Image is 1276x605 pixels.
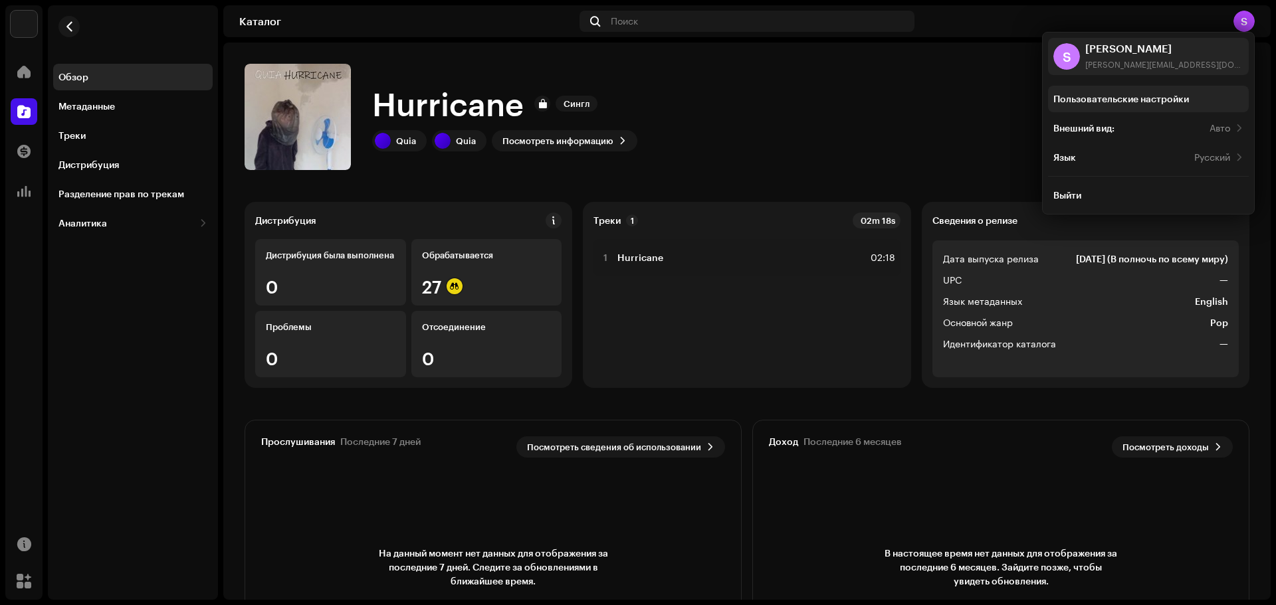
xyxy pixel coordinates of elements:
[1210,123,1230,133] div: Авто
[58,218,107,228] div: Аналитика
[881,546,1120,588] span: В настоящее время нет данных для отображения за последние 6 месяцев. Зайдите позже, чтобы увидеть...
[1210,315,1228,331] strong: Pop
[58,130,86,141] div: Треки
[1048,115,1249,141] re-m-nav-item: Внешний вид:
[1194,152,1230,163] div: Русский
[53,151,213,178] re-m-nav-item: Дистрибуция
[943,336,1056,352] span: Идентификатор каталога
[516,436,725,458] button: Посмотреть сведения об использовании
[261,436,335,447] div: Прослушивания
[502,128,613,154] span: Посмотреть информацию
[1085,59,1243,70] div: [PERSON_NAME][EMAIL_ADDRESS][DOMAIN_NAME]
[58,189,184,199] div: Разделение прав по трекам
[11,11,37,37] img: 33004b37-325d-4a8b-b51f-c12e9b964943
[266,250,395,260] div: Дистрибуция была выполнена
[611,16,638,27] span: Поиск
[53,93,213,120] re-m-nav-item: Метаданные
[422,321,552,332] div: Отсоединение
[422,250,552,260] div: Обрабатывается
[626,215,638,226] p-badge: 1
[593,215,621,226] strong: Треки
[58,72,88,82] div: Обзор
[1195,294,1228,309] strong: English
[1048,86,1249,112] re-m-nav-item: Пользовательские настройки
[1112,436,1233,458] button: Посмотреть доходы
[1048,182,1249,209] re-m-nav-item: Выйти
[1220,336,1228,352] strong: —
[53,64,213,90] re-m-nav-item: Обзор
[1053,152,1076,163] div: Язык
[803,436,902,447] div: Последние 6 месяцев
[373,546,613,588] span: На данный момент нет данных для отображения за последние 7 дней. Следите за обновлениями в ближай...
[53,210,213,236] re-m-nav-dropdown: Аналитика
[617,252,663,263] strong: Hurricane
[769,436,798,447] div: Доход
[1233,11,1255,32] div: S
[943,315,1013,331] span: Основной жанр
[266,321,395,332] div: Проблемы
[1076,251,1228,267] strong: [DATE] (В полночь по всему миру)
[255,215,316,226] div: Дистрибуция
[932,215,1017,226] strong: Сведения о релизе
[1053,190,1081,201] div: Выйти
[1122,434,1209,460] span: Посмотреть доходы
[853,213,901,228] div: 02m 18s
[1220,272,1228,288] strong: —
[372,82,524,125] h1: Hurricane
[943,251,1039,267] span: Дата выпуска релиза
[340,436,421,447] div: Последние 7 дней
[943,294,1022,309] span: Язык метаданных
[527,434,701,460] span: Посмотреть сведения об использовании
[866,250,895,266] div: 02:18
[556,96,597,112] span: Сингл
[456,135,476,146] div: Quia
[58,159,119,170] div: Дистрибуция
[53,122,213,149] re-m-nav-item: Треки
[239,16,574,27] div: Каталог
[1053,94,1189,104] div: Пользовательские настройки
[58,101,115,112] div: Метаданные
[1053,123,1115,133] div: Внешний вид:
[1053,43,1080,70] div: S
[1048,144,1249,171] re-m-nav-item: Язык
[1085,43,1243,54] div: [PERSON_NAME]
[396,135,416,146] div: Quia
[53,181,213,207] re-m-nav-item: Разделение прав по трекам
[492,130,637,151] button: Посмотреть информацию
[943,272,962,288] span: UPC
